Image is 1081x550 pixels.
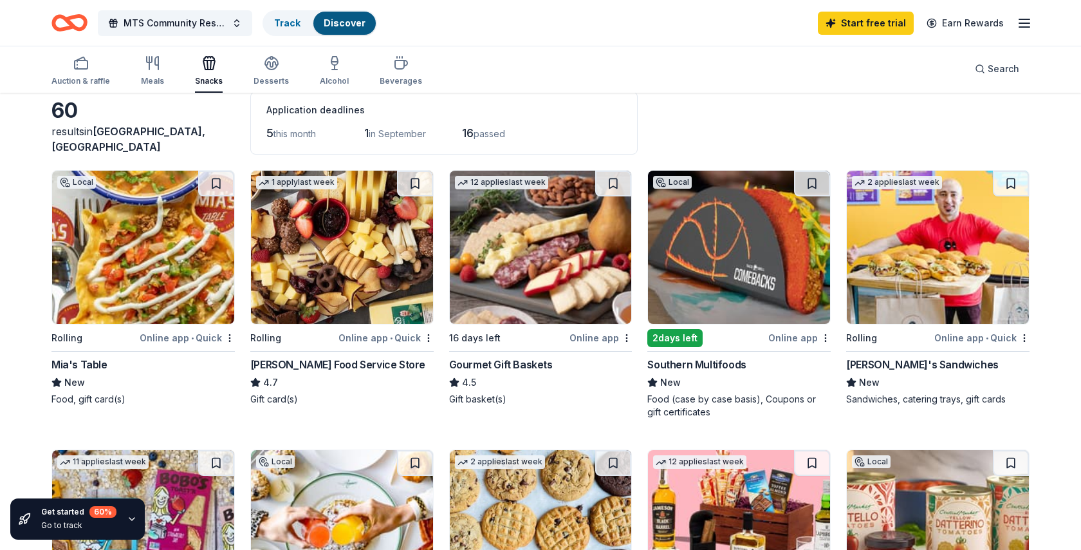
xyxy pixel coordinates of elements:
[141,76,164,86] div: Meals
[266,126,273,140] span: 5
[51,330,82,346] div: Rolling
[449,170,633,406] a: Image for Gourmet Gift Baskets12 applieslast week16 days leftOnline appGourmet Gift Baskets4.5Gif...
[64,375,85,390] span: New
[569,330,632,346] div: Online app
[51,50,110,93] button: Auction & raffle
[852,455,891,468] div: Local
[254,50,289,93] button: Desserts
[250,357,425,372] div: [PERSON_NAME] Food Service Store
[450,171,632,324] img: Image for Gourmet Gift Baskets
[320,76,349,86] div: Alcohol
[934,330,1030,346] div: Online app Quick
[474,128,505,139] span: passed
[124,15,226,31] span: MTS Community Resource Fair
[51,170,235,406] a: Image for Mia's TableLocalRollingOnline app•QuickMia's TableNewFood, gift card(s)
[660,375,681,390] span: New
[266,102,622,118] div: Application deadlines
[41,520,116,531] div: Go to track
[390,333,393,343] span: •
[51,76,110,86] div: Auction & raffle
[52,171,234,324] img: Image for Mia's Table
[449,393,633,406] div: Gift basket(s)
[449,330,501,346] div: 16 days left
[462,126,474,140] span: 16
[449,357,553,372] div: Gourmet Gift Baskets
[251,171,433,324] img: Image for Gordon Food Service Store
[859,375,880,390] span: New
[988,61,1019,77] span: Search
[195,76,223,86] div: Snacks
[986,333,988,343] span: •
[647,393,831,419] div: Food (case by case basis), Coupons or gift certificates
[380,50,422,93] button: Beverages
[195,50,223,93] button: Snacks
[364,126,369,140] span: 1
[455,176,548,189] div: 12 applies last week
[455,455,545,469] div: 2 applies last week
[274,17,300,28] a: Track
[965,56,1030,82] button: Search
[191,333,194,343] span: •
[846,357,999,372] div: [PERSON_NAME]'s Sandwiches
[51,357,107,372] div: Mia's Table
[256,176,337,189] div: 1 apply last week
[250,170,434,406] a: Image for Gordon Food Service Store1 applylast weekRollingOnline app•Quick[PERSON_NAME] Food Serv...
[847,171,1029,324] img: Image for Ike's Sandwiches
[369,128,426,139] span: in September
[250,330,281,346] div: Rolling
[141,50,164,93] button: Meals
[852,176,942,189] div: 2 applies last week
[462,375,476,390] span: 4.5
[818,12,914,35] a: Start free trial
[647,357,746,372] div: Southern Multifoods
[380,76,422,86] div: Beverages
[648,171,830,324] img: Image for Southern Multifoods
[263,10,377,36] button: TrackDiscover
[647,170,831,419] a: Image for Southern MultifoodsLocal2days leftOnline appSouthern MultifoodsNewFood (case by case ba...
[768,330,831,346] div: Online app
[250,393,434,406] div: Gift card(s)
[919,12,1012,35] a: Earn Rewards
[653,455,746,469] div: 12 applies last week
[256,455,295,468] div: Local
[57,176,96,189] div: Local
[57,455,149,469] div: 11 applies last week
[263,375,278,390] span: 4.7
[338,330,434,346] div: Online app Quick
[51,8,88,38] a: Home
[324,17,365,28] a: Discover
[846,330,877,346] div: Rolling
[98,10,252,36] button: MTS Community Resource Fair
[320,50,349,93] button: Alcohol
[140,330,235,346] div: Online app Quick
[51,125,205,153] span: in
[51,125,205,153] span: [GEOGRAPHIC_DATA], [GEOGRAPHIC_DATA]
[51,124,235,155] div: results
[846,393,1030,406] div: Sandwiches, catering trays, gift cards
[846,170,1030,406] a: Image for Ike's Sandwiches2 applieslast weekRollingOnline app•Quick[PERSON_NAME]'s SandwichesNewS...
[647,329,703,347] div: 2 days left
[653,176,692,189] div: Local
[51,98,235,124] div: 60
[254,76,289,86] div: Desserts
[89,506,116,518] div: 60 %
[273,128,316,139] span: this month
[51,393,235,406] div: Food, gift card(s)
[41,506,116,518] div: Get started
